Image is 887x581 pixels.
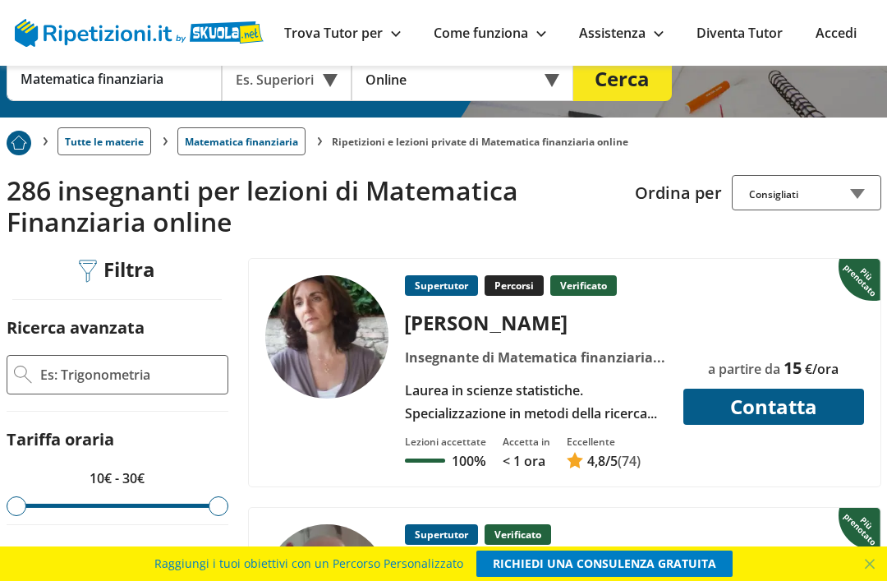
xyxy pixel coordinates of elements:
[7,542,117,564] label: Luogo lezione
[434,24,546,42] a: Come funziona
[284,24,401,42] a: Trova Tutor per
[7,175,623,238] h2: 286 insegnanti per lezioni di Matematica Finanziaria online
[7,316,145,339] label: Ricerca avanzata
[405,275,478,296] p: Supertutor
[154,551,463,577] span: Raggiungi i tuoi obiettivi con un Percorso Personalizzato
[587,452,618,470] span: /5
[14,366,32,384] img: Ricerca Avanzata
[618,452,641,470] span: (74)
[784,357,802,379] span: 15
[567,452,641,470] a: 4,8/5(74)
[708,360,780,378] span: a partire da
[398,346,673,369] div: Insegnante di Matematica finanziaria, Analisi dei dati, Econometria, Matematica, Metodi quantitat...
[7,467,228,490] p: 10€ - 30€
[7,131,31,155] img: Piu prenotato
[15,19,264,47] img: logo Skuola.net | Ripetizioni.it
[485,524,551,545] p: Verificato
[15,22,264,40] a: logo Skuola.net | Ripetizioni.it
[7,118,881,155] nav: breadcrumb d-none d-tablet-block
[7,57,222,101] input: Es. Matematica
[579,24,664,42] a: Assistenza
[398,379,673,425] div: Laurea in scienze statistiche. Specializzazione in metodi della ricerca sociale. Ricercatore Ista...
[398,309,673,336] div: [PERSON_NAME]
[573,57,672,101] button: Cerca
[503,435,550,449] div: Accetta in
[405,524,478,545] p: Supertutor
[805,360,839,378] span: €/ora
[57,127,151,155] a: Tutte le materie
[7,428,114,450] label: Tariffa oraria
[405,435,486,449] div: Lezioni accettate
[222,57,352,101] div: Es. Superiori
[839,506,884,551] img: Piu prenotato
[587,452,605,470] span: 4,8
[177,127,306,155] a: Matematica finanziaria
[39,362,221,387] input: Es: Trigonometria
[452,452,485,470] p: 100%
[696,24,783,42] a: Diventa Tutor
[352,57,573,101] div: Online
[332,135,628,149] li: Ripetizioni e lezioni private di Matematica finanziaria online
[73,258,162,284] div: Filtra
[839,257,884,302] img: Piu prenotato
[635,182,722,204] label: Ordina per
[476,551,733,577] a: RICHIEDI UNA CONSULENZA GRATUITA
[265,275,388,399] img: tutor a Monterotondo - Claudia
[567,435,641,449] div: Eccellente
[485,275,544,296] p: Percorsi
[816,24,857,42] a: Accedi
[79,260,97,283] img: Filtra filtri mobile
[503,452,550,470] p: < 1 ora
[732,175,881,210] div: Consigliati
[550,275,617,296] p: Verificato
[683,389,864,425] button: Contatta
